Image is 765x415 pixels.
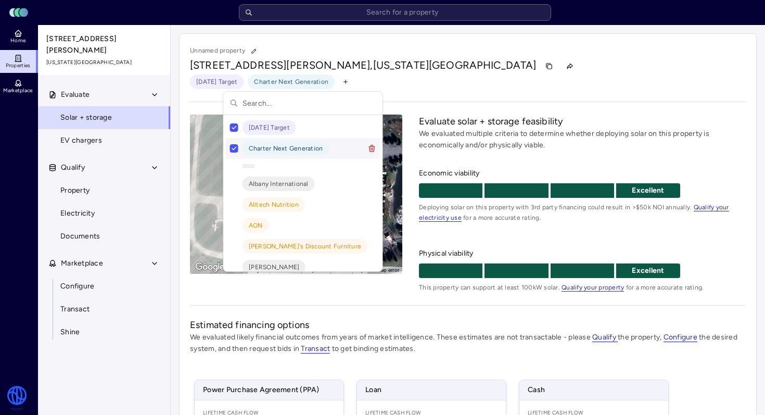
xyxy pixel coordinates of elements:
span: [PERSON_NAME] [249,262,299,272]
span: AON [249,220,263,231]
input: Search... [243,92,376,115]
span: Alltech Nutrition [249,199,299,210]
div: Suggestions [224,115,382,271]
span: [DATE] Target [249,122,290,133]
span: Charter Next Generation [249,143,323,154]
span: Albany International [249,179,309,189]
span: [PERSON_NAME]'s Discount Furniture [249,241,362,251]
